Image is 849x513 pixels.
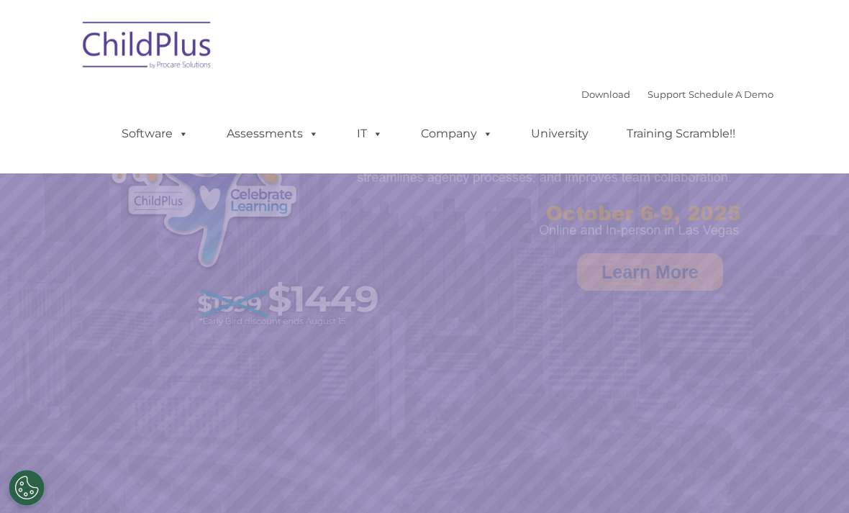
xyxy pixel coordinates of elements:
a: Assessments [212,119,333,148]
a: Company [407,119,507,148]
a: Learn More [577,253,723,291]
font: | [581,88,773,100]
a: Schedule A Demo [689,88,773,100]
a: IT [342,119,397,148]
a: Support [648,88,686,100]
a: Software [107,119,203,148]
a: Download [581,88,630,100]
a: University [517,119,603,148]
a: Training Scramble!! [612,119,750,148]
img: ChildPlus by Procare Solutions [76,12,219,83]
button: Cookies Settings [9,470,45,506]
